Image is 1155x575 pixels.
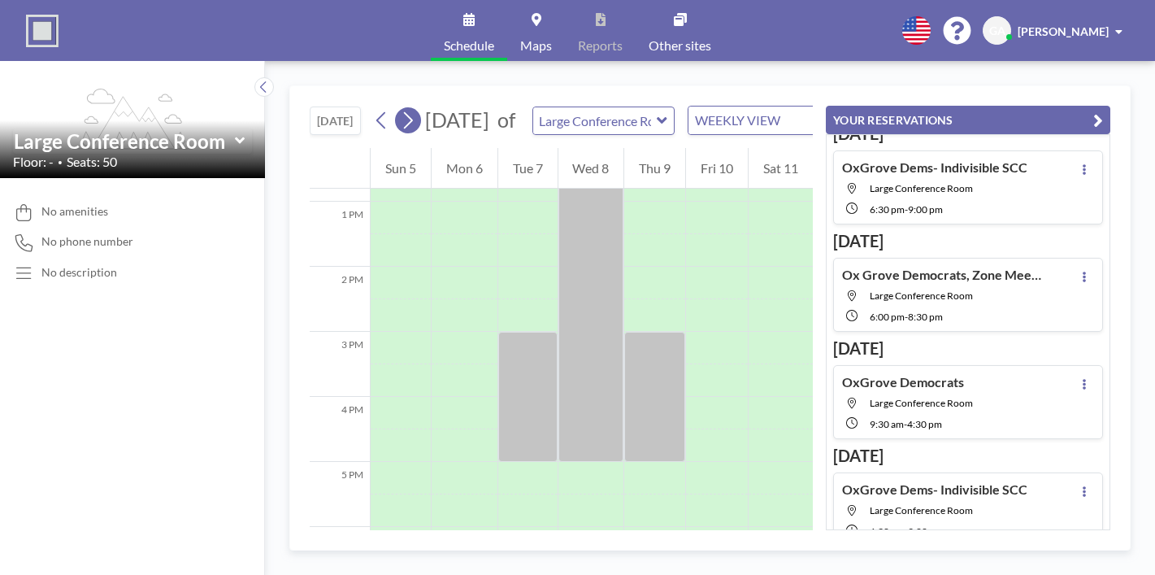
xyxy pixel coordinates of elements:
h4: OxGrove Dems- Indivisible SCC [842,159,1027,176]
span: No phone number [41,234,133,249]
button: [DATE] [310,107,361,135]
div: 2 PM [310,267,370,332]
h4: OxGrove Democrats [842,374,964,390]
span: Large Conference Room [870,504,973,516]
input: Large Conference Room [533,107,658,134]
div: Fri 10 [686,148,748,189]
div: 4 PM [310,397,370,462]
span: - [905,311,908,323]
span: Floor: - [13,154,54,170]
span: Large Conference Room [870,182,973,194]
span: 6:30 PM [870,203,905,216]
span: Seats: 50 [67,154,117,170]
span: Schedule [444,39,494,52]
div: Wed 8 [558,148,624,189]
img: organization-logo [26,15,59,47]
span: 8:30 PM [908,311,943,323]
div: Sat 11 [749,148,813,189]
span: WEEKLY VIEW [692,110,784,131]
span: 6:00 PM [870,311,905,323]
span: 9:00 PM [908,203,943,216]
h4: OxGrove Dems- Indivisible SCC [842,481,1027,498]
div: No description [41,265,117,280]
div: Search for option [688,107,829,134]
h3: [DATE] [833,231,1103,251]
span: - [904,418,907,430]
div: Tue 7 [498,148,558,189]
span: of [497,107,515,133]
h3: [DATE] [833,338,1103,359]
span: • [58,157,63,168]
span: 6:30 PM [870,525,905,538]
span: [PERSON_NAME] [1018,24,1109,38]
span: Reports [578,39,623,52]
span: Other sites [649,39,711,52]
span: No amenities [41,204,108,219]
h4: Ox Grove Democrats, Zone Meeting [842,267,1045,283]
div: 5 PM [310,462,370,527]
div: 1 PM [310,202,370,267]
div: 3 PM [310,332,370,397]
span: 4:30 PM [907,418,942,430]
span: 9:30 AM [870,418,904,430]
input: Search for option [785,110,802,131]
span: Large Conference Room [870,290,973,302]
span: 9:00 PM [908,525,943,538]
div: Thu 9 [624,148,685,189]
div: Mon 6 [432,148,497,189]
span: Large Conference Room [870,397,973,409]
span: Maps [520,39,552,52]
span: - [905,203,908,216]
h3: [DATE] [833,446,1103,466]
span: - [905,525,908,538]
span: [DATE] [425,107,489,132]
button: YOUR RESERVATIONS [826,106,1110,134]
div: Sun 5 [371,148,431,189]
input: Large Conference Room [14,129,235,153]
span: GA [989,24,1005,38]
